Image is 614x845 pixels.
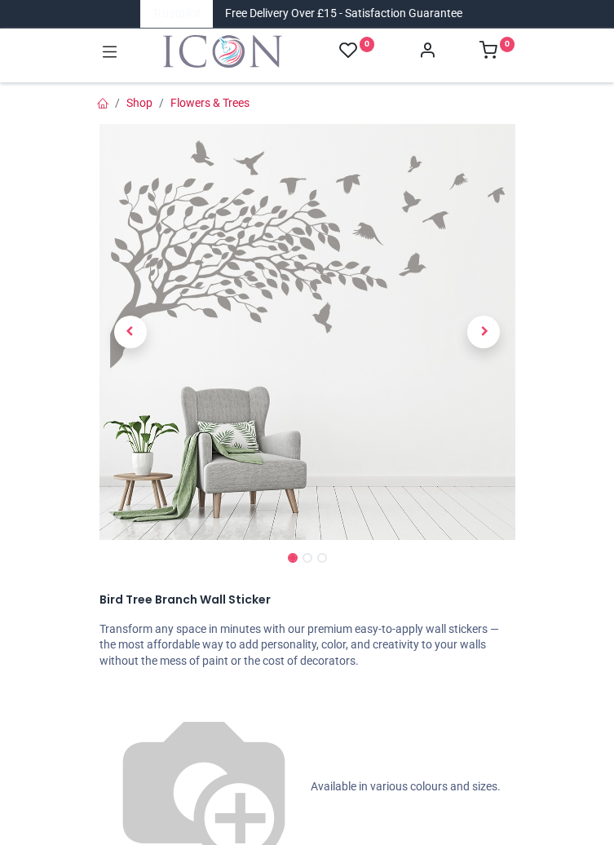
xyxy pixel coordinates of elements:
sup: 0 [500,37,515,52]
a: Shop [126,96,152,109]
img: Bird Tree Branch Wall Sticker [99,124,515,540]
div: Free Delivery Over £15 - Satisfaction Guarantee [225,6,462,22]
sup: 0 [360,37,375,52]
a: 0 [339,41,375,61]
span: Next [467,316,500,348]
a: Trustpilot [152,6,201,22]
a: Logo of Icon Wall Stickers [163,35,282,68]
h1: Bird Tree Branch Wall Sticker [99,592,515,608]
a: Account Info [418,46,436,59]
a: Next [453,187,515,478]
span: Previous [114,316,147,348]
a: Flowers & Trees [170,96,250,109]
img: Icon Wall Stickers [163,35,282,68]
p: Transform any space in minutes with our premium easy-to-apply wall stickers — the most affordable... [99,622,515,670]
a: 0 [479,46,515,59]
a: Previous [99,187,162,478]
span: Available in various colours and sizes. [311,779,501,792]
